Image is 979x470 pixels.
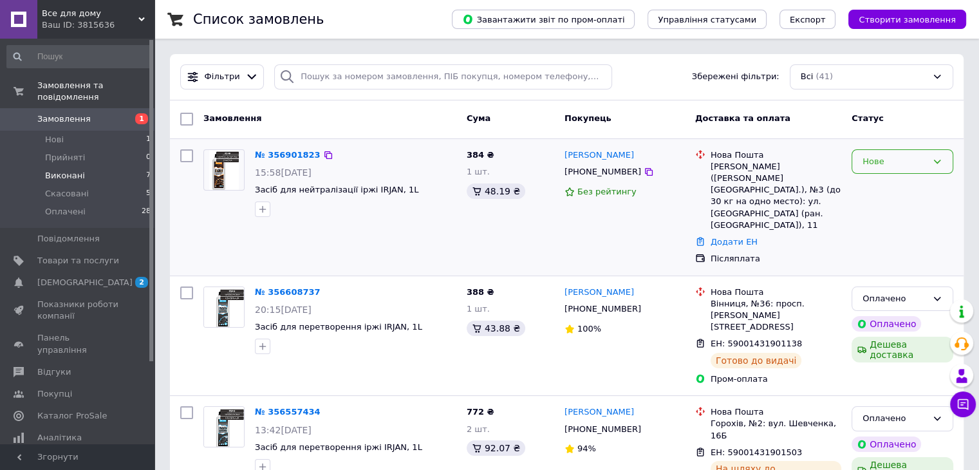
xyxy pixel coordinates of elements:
[711,298,841,334] div: Вінниця, №36: просп. [PERSON_NAME][STREET_ADDRESS]
[564,406,634,418] a: [PERSON_NAME]
[862,155,927,169] div: Нове
[274,64,612,89] input: Пошук за номером замовлення, ПІБ покупця, номером телефону, Email, номером накладної
[711,253,841,265] div: Післяплата
[203,149,245,191] a: Фото товару
[37,332,119,355] span: Панель управління
[467,321,525,336] div: 43.88 ₴
[562,301,644,317] div: [PHONE_NUMBER]
[816,71,833,81] span: (41)
[255,442,422,452] a: Засіб для перетворення іржі IRJAN, 1L
[45,134,64,146] span: Нові
[711,161,841,231] div: [PERSON_NAME] ([PERSON_NAME][GEOGRAPHIC_DATA].), №3 (до 30 кг на одно место): ул. [GEOGRAPHIC_DAT...
[790,15,826,24] span: Експорт
[564,113,611,123] span: Покупець
[45,206,86,218] span: Оплачені
[779,10,836,29] button: Експорт
[42,8,138,19] span: Все для дому
[462,14,624,25] span: Завантажити звіт по пром-оплаті
[852,337,953,362] div: Дешева доставка
[467,304,490,314] span: 1 шт.
[711,418,841,441] div: Горохів, №2: вул. Шевченка, 16Б
[711,237,758,247] a: Додати ЕН
[37,255,119,267] span: Товари та послуги
[467,150,494,160] span: 384 ₴
[209,150,239,190] img: Фото товару
[37,233,100,245] span: Повідомлення
[467,440,525,456] div: 92.07 ₴
[835,14,966,24] a: Створити замовлення
[692,71,779,83] span: Збережені фільтри:
[204,287,244,327] img: Фото товару
[711,339,802,348] span: ЕН: 59001431901138
[37,113,91,125] span: Замовлення
[711,353,802,368] div: Готово до видачі
[852,437,921,452] div: Оплачено
[255,425,312,435] span: 13:42[DATE]
[862,412,927,426] div: Оплачено
[852,113,884,123] span: Статус
[204,407,244,447] img: Фото товару
[801,71,814,83] span: Всі
[658,15,756,24] span: Управління статусами
[203,287,245,328] a: Фото товару
[193,12,324,27] h1: Список замовлень
[564,287,634,299] a: [PERSON_NAME]
[711,447,802,457] span: ЕН: 59001431901503
[142,206,151,218] span: 28
[577,324,601,334] span: 100%
[203,406,245,447] a: Фото товару
[45,170,85,182] span: Виконані
[852,316,921,332] div: Оплачено
[255,322,422,332] a: Засіб для перетворення іржі IRJAN, 1L
[146,152,151,164] span: 0
[950,391,976,417] button: Чат з покупцем
[467,167,490,176] span: 1 шт.
[562,164,644,180] div: [PHONE_NUMBER]
[467,113,490,123] span: Cума
[452,10,635,29] button: Завантажити звіт по пром-оплаті
[37,299,119,322] span: Показники роботи компанії
[37,432,82,444] span: Аналітика
[37,80,154,103] span: Замовлення та повідомлення
[135,277,148,288] span: 2
[205,71,240,83] span: Фільтри
[37,366,71,378] span: Відгуки
[135,113,148,124] span: 1
[564,149,634,162] a: [PERSON_NAME]
[255,167,312,178] span: 15:58[DATE]
[45,188,89,200] span: Скасовані
[255,185,418,194] a: Засіб для нейтралізації іржі IRJAN, 1L
[37,410,107,422] span: Каталог ProSale
[255,305,312,315] span: 20:15[DATE]
[255,150,321,160] a: № 356901823
[467,183,525,199] div: 48.19 ₴
[562,421,644,438] div: [PHONE_NUMBER]
[255,287,321,297] a: № 356608737
[37,277,133,288] span: [DEMOGRAPHIC_DATA]
[146,170,151,182] span: 7
[203,113,261,123] span: Замовлення
[146,188,151,200] span: 5
[848,10,966,29] button: Створити замовлення
[467,407,494,417] span: 772 ₴
[711,406,841,418] div: Нова Пошта
[467,287,494,297] span: 388 ₴
[467,424,490,434] span: 2 шт.
[45,152,85,164] span: Прийняті
[695,113,790,123] span: Доставка та оплата
[255,407,321,417] a: № 356557434
[862,292,927,306] div: Оплачено
[42,19,154,31] div: Ваш ID: 3815636
[859,15,956,24] span: Створити замовлення
[648,10,767,29] button: Управління статусами
[146,134,151,146] span: 1
[37,388,72,400] span: Покупці
[577,187,637,196] span: Без рейтингу
[711,287,841,298] div: Нова Пошта
[6,45,152,68] input: Пошук
[577,444,596,453] span: 94%
[711,373,841,385] div: Пром-оплата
